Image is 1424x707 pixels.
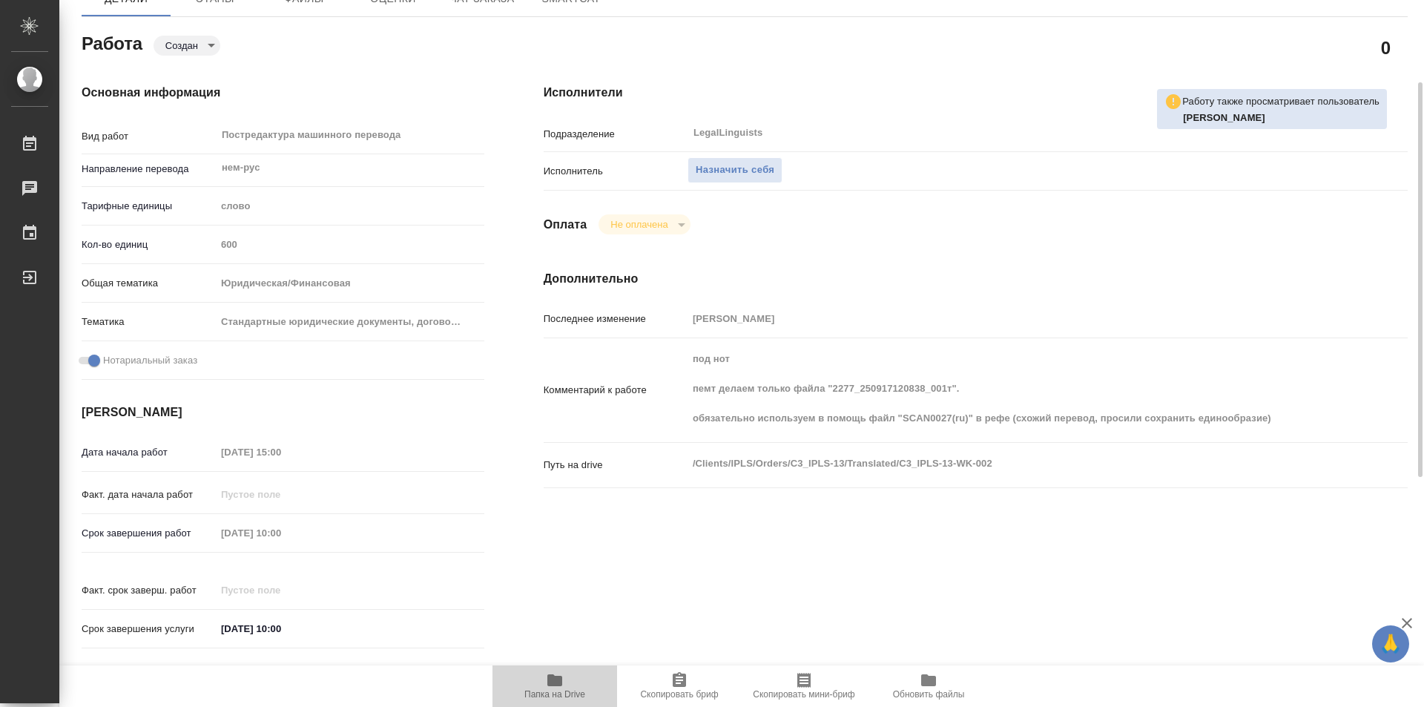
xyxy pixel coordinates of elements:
[82,487,216,502] p: Факт. дата начала работ
[544,84,1408,102] h4: Исполнители
[1183,112,1265,123] b: [PERSON_NAME]
[82,162,216,177] p: Направление перевода
[544,383,688,398] p: Комментарий к работе
[216,271,484,296] div: Юридическая/Финансовая
[599,214,690,234] div: Создан
[696,162,774,179] span: Назначить себя
[82,404,484,421] h4: [PERSON_NAME]
[103,353,197,368] span: Нотариальный заказ
[544,164,688,179] p: Исполнитель
[216,579,346,601] input: Пустое поле
[82,526,216,541] p: Срок завершения работ
[1182,94,1379,109] p: Работу также просматривает пользователь
[544,312,688,326] p: Последнее изменение
[544,270,1408,288] h4: Дополнительно
[893,689,965,700] span: Обновить файлы
[688,308,1336,329] input: Пустое поле
[1372,625,1409,662] button: 🙏
[82,237,216,252] p: Кол-во единиц
[492,665,617,707] button: Папка на Drive
[640,689,718,700] span: Скопировать бриф
[216,484,346,505] input: Пустое поле
[524,689,585,700] span: Папка на Drive
[216,309,484,335] div: Стандартные юридические документы, договоры, уставы
[1378,628,1403,660] span: 🙏
[82,315,216,329] p: Тематика
[1183,111,1379,125] p: Валеев Динар
[82,29,142,56] h2: Работа
[82,129,216,144] p: Вид работ
[82,84,484,102] h4: Основная информация
[544,127,688,142] p: Подразделение
[82,276,216,291] p: Общая тематика
[161,39,202,52] button: Создан
[82,622,216,637] p: Срок завершения услуги
[753,689,854,700] span: Скопировать мини-бриф
[216,194,484,219] div: слово
[216,234,484,255] input: Пустое поле
[742,665,866,707] button: Скопировать мини-бриф
[688,157,782,183] button: Назначить себя
[617,665,742,707] button: Скопировать бриф
[82,445,216,460] p: Дата начала работ
[216,618,346,639] input: ✎ Введи что-нибудь
[82,583,216,598] p: Факт. срок заверш. работ
[216,441,346,463] input: Пустое поле
[154,36,220,56] div: Создан
[544,458,688,473] p: Путь на drive
[688,451,1336,476] textarea: /Clients/IPLS/Orders/C3_IPLS-13/Translated/C3_IPLS-13-WK-002
[1381,35,1391,60] h2: 0
[544,216,587,234] h4: Оплата
[866,665,991,707] button: Обновить файлы
[606,218,672,231] button: Не оплачена
[688,346,1336,431] textarea: под нот пемт делаем только файла "2277_250917120838_001т". обязательно используем в помощь файл "...
[82,199,216,214] p: Тарифные единицы
[216,522,346,544] input: Пустое поле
